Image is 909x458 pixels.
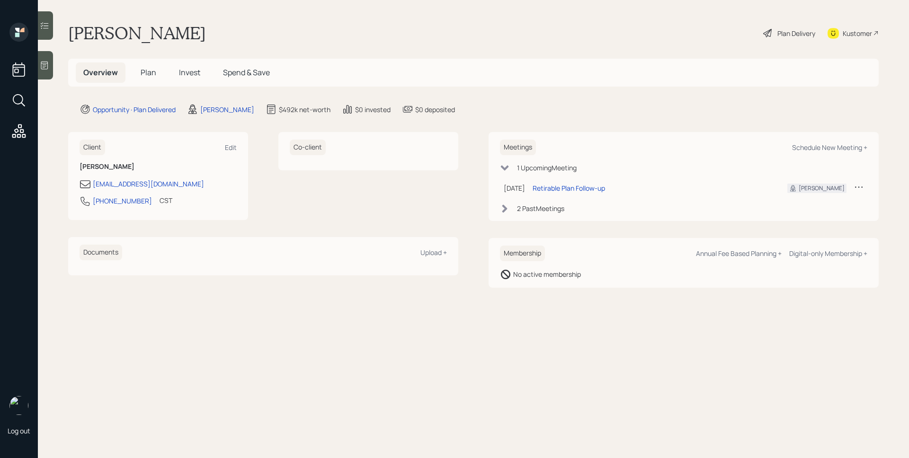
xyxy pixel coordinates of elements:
[93,179,204,189] div: [EMAIL_ADDRESS][DOMAIN_NAME]
[843,28,872,38] div: Kustomer
[777,28,815,38] div: Plan Delivery
[500,140,536,155] h6: Meetings
[179,67,200,78] span: Invest
[792,143,867,152] div: Schedule New Meeting +
[513,269,581,279] div: No active membership
[141,67,156,78] span: Plan
[223,67,270,78] span: Spend & Save
[93,105,176,114] div: Opportunity · Plan Delivered
[517,163,577,173] div: 1 Upcoming Meeting
[160,195,172,205] div: CST
[355,105,391,114] div: $0 invested
[9,396,28,415] img: james-distasi-headshot.png
[504,183,525,193] div: [DATE]
[533,183,605,193] div: Retirable Plan Follow-up
[80,245,122,260] h6: Documents
[93,196,152,206] div: [PHONE_NUMBER]
[500,246,545,261] h6: Membership
[290,140,326,155] h6: Co-client
[83,67,118,78] span: Overview
[68,23,206,44] h1: [PERSON_NAME]
[789,249,867,258] div: Digital-only Membership +
[80,140,105,155] h6: Client
[517,203,564,213] div: 2 Past Meeting s
[415,105,455,114] div: $0 deposited
[279,105,330,114] div: $492k net-worth
[696,249,782,258] div: Annual Fee Based Planning +
[420,248,447,257] div: Upload +
[799,184,845,193] div: [PERSON_NAME]
[8,426,30,435] div: Log out
[225,143,237,152] div: Edit
[80,163,237,171] h6: [PERSON_NAME]
[200,105,254,114] div: [PERSON_NAME]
